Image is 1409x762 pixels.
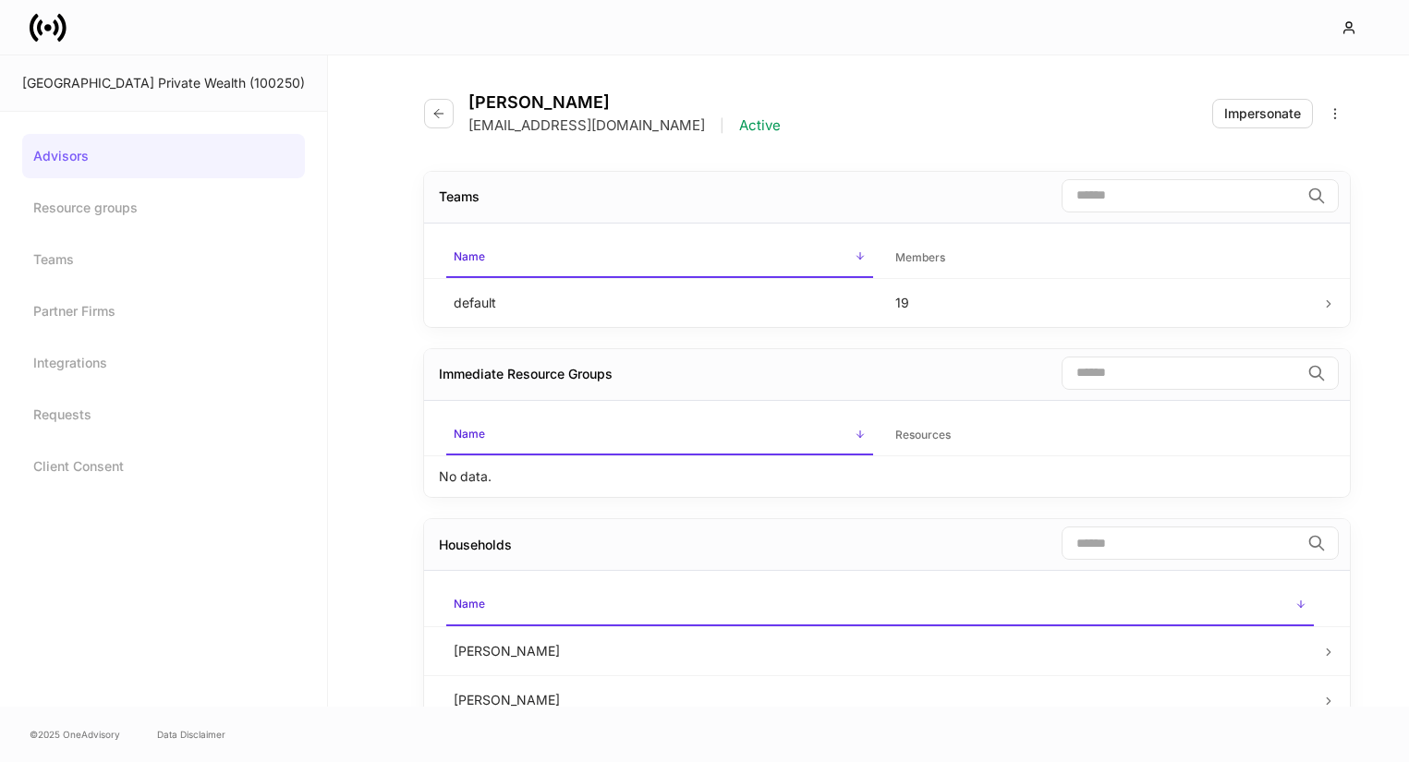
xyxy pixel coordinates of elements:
a: Resource groups [22,186,305,230]
h6: Resources [895,426,951,443]
span: Members [888,239,1315,277]
div: Teams [439,187,480,206]
h4: [PERSON_NAME] [468,92,781,113]
span: Name [446,586,1314,625]
div: Households [439,536,512,554]
div: Immediate Resource Groups [439,365,613,383]
a: Client Consent [22,444,305,489]
span: Name [446,416,873,455]
td: 19 [881,278,1322,327]
span: Resources [888,417,1315,454]
a: Teams [22,237,305,282]
h6: Members [895,248,945,266]
h6: Name [454,425,485,442]
a: Advisors [22,134,305,178]
p: No data. [439,467,492,486]
h6: Name [454,595,485,612]
div: Impersonate [1224,104,1301,123]
td: [PERSON_NAME] [439,675,1321,724]
h6: Name [454,248,485,265]
span: Name [446,238,873,278]
a: Partner Firms [22,289,305,333]
div: [GEOGRAPHIC_DATA] Private Wealth (100250) [22,74,305,92]
a: Integrations [22,341,305,385]
button: Impersonate [1212,99,1313,128]
td: [PERSON_NAME] [439,626,1321,675]
p: [EMAIL_ADDRESS][DOMAIN_NAME] [468,116,705,135]
a: Data Disclaimer [157,727,225,742]
p: | [720,116,724,135]
a: Requests [22,393,305,437]
p: Active [739,116,781,135]
span: © 2025 OneAdvisory [30,727,120,742]
td: default [439,278,881,327]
